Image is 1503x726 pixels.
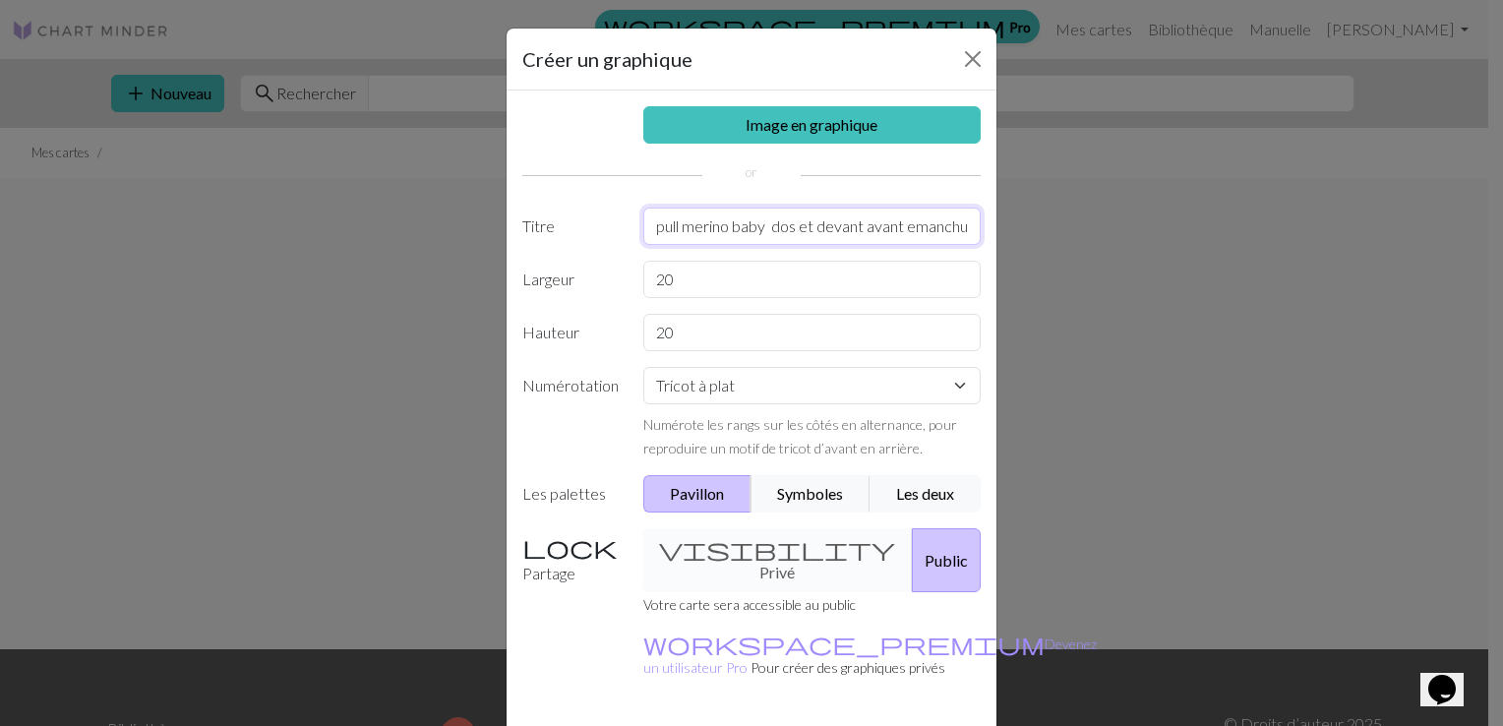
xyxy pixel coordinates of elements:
[643,630,1045,657] span: workspace_premium
[643,475,751,513] button: Pavillon
[751,475,871,513] button: Symboles
[870,475,981,513] button: Les deux
[511,367,631,459] label: Numérotation
[912,528,981,592] button: Public
[643,596,856,613] small: Votre carte sera accessible au public
[511,528,631,592] label: Partage
[511,208,631,245] label: Titre
[643,635,1097,676] a: Devenez un utilisateur Pro
[511,261,631,298] label: Largeur
[511,314,631,351] label: Hauteur
[957,43,989,75] button: Fermer
[1420,647,1483,706] iframe: chat widget
[522,44,692,74] h5: Créer un graphique
[643,416,957,456] small: Numérote les rangs sur les côtés en alternance, pour reproduire un motif de tricot d’avant en arr...
[511,475,631,513] label: Les palettes
[751,659,945,676] font: Pour créer des graphiques privés
[643,106,982,144] a: Image en graphique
